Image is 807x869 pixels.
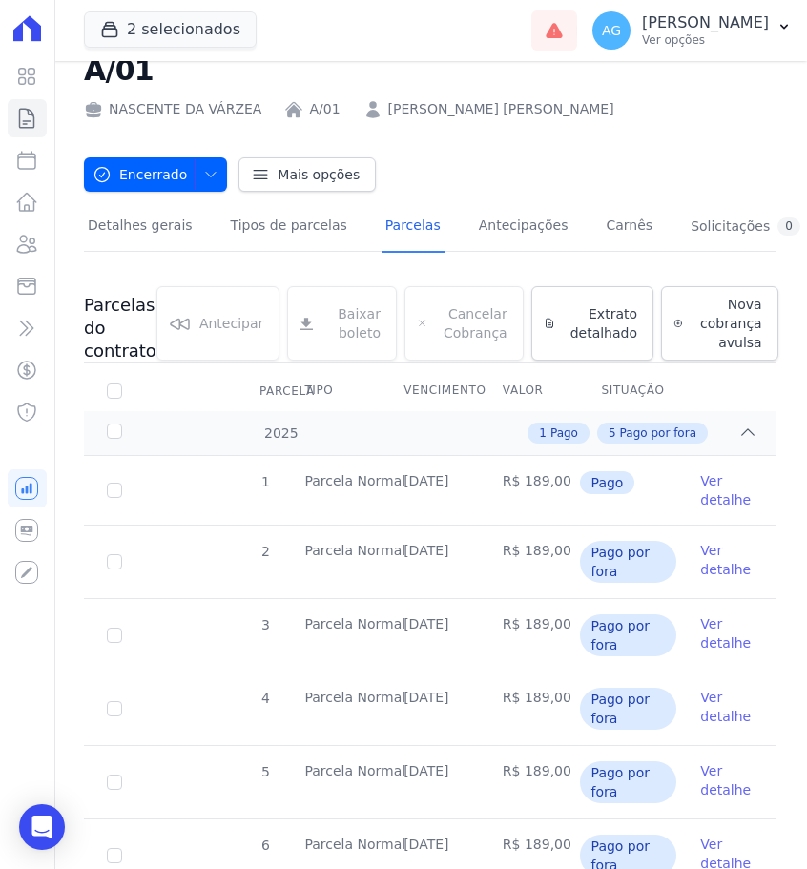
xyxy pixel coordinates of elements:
a: [PERSON_NAME] [PERSON_NAME] [388,99,614,119]
span: 1 [539,424,547,442]
a: A/01 [309,99,340,119]
th: Valor [480,371,579,411]
a: Solicitações0 [687,202,804,253]
div: Parcela [237,372,338,410]
button: 2 selecionados [84,11,257,48]
a: Tipos de parcelas [227,202,351,253]
span: 3 [259,617,270,632]
td: [DATE] [381,746,480,818]
h3: Parcelas do contrato [84,294,156,362]
a: Nova cobrança avulsa [661,286,778,361]
span: Extrato detalhado [563,304,637,342]
input: Só é possível selecionar pagamentos em aberto [107,554,122,569]
h2: A/01 [84,49,776,92]
span: 1 [259,474,270,489]
a: Ver detalhe [700,541,754,579]
button: Encerrado [84,157,227,192]
td: [DATE] [381,456,480,525]
td: [DATE] [381,599,480,672]
a: Ver detalhe [700,688,754,726]
a: Detalhes gerais [84,202,197,253]
a: Mais opções [238,157,376,192]
span: AG [602,24,621,37]
span: Pago [550,424,578,442]
td: [DATE] [381,672,480,745]
a: Parcelas [382,202,445,253]
span: 5 [259,764,270,779]
td: R$ 189,00 [480,456,579,525]
td: R$ 189,00 [480,599,579,672]
span: Encerrado [93,157,187,192]
span: 5 [609,424,616,442]
span: Pago por fora [580,614,677,656]
a: Ver detalhe [700,614,754,652]
span: Pago [580,471,635,494]
button: AG [PERSON_NAME] Ver opções [577,4,807,57]
td: Parcela Normal [281,456,381,525]
span: Pago por fora [580,541,677,583]
th: Vencimento [381,371,480,411]
div: NASCENTE DA VÁRZEA [84,99,261,119]
span: Pago por fora [580,761,677,803]
a: Antecipações [475,202,572,253]
span: Mais opções [278,165,360,184]
a: Ver detalhe [700,471,754,509]
input: Só é possível selecionar pagamentos em aberto [107,483,122,498]
td: Parcela Normal [281,672,381,745]
span: 2 [259,544,270,559]
span: 4 [259,691,270,706]
div: Solicitações [691,217,800,236]
td: Parcela Normal [281,526,381,598]
div: Open Intercom Messenger [19,804,65,850]
input: Só é possível selecionar pagamentos em aberto [107,848,122,863]
p: [PERSON_NAME] [642,13,769,32]
td: Parcela Normal [281,599,381,672]
span: Pago por fora [580,688,677,730]
td: R$ 189,00 [480,526,579,598]
input: Só é possível selecionar pagamentos em aberto [107,701,122,716]
a: Extrato detalhado [531,286,653,361]
td: R$ 189,00 [480,672,579,745]
a: Ver detalhe [700,761,754,799]
span: Pago por fora [620,424,696,442]
td: Parcela Normal [281,746,381,818]
th: Tipo [281,371,381,411]
a: Carnês [602,202,656,253]
input: Só é possível selecionar pagamentos em aberto [107,775,122,790]
th: Situação [579,371,678,411]
span: 6 [259,838,270,853]
td: [DATE] [381,526,480,598]
td: R$ 189,00 [480,746,579,818]
span: Nova cobrança avulsa [691,295,762,352]
p: Ver opções [642,32,769,48]
input: Só é possível selecionar pagamentos em aberto [107,628,122,643]
div: 0 [777,217,800,236]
